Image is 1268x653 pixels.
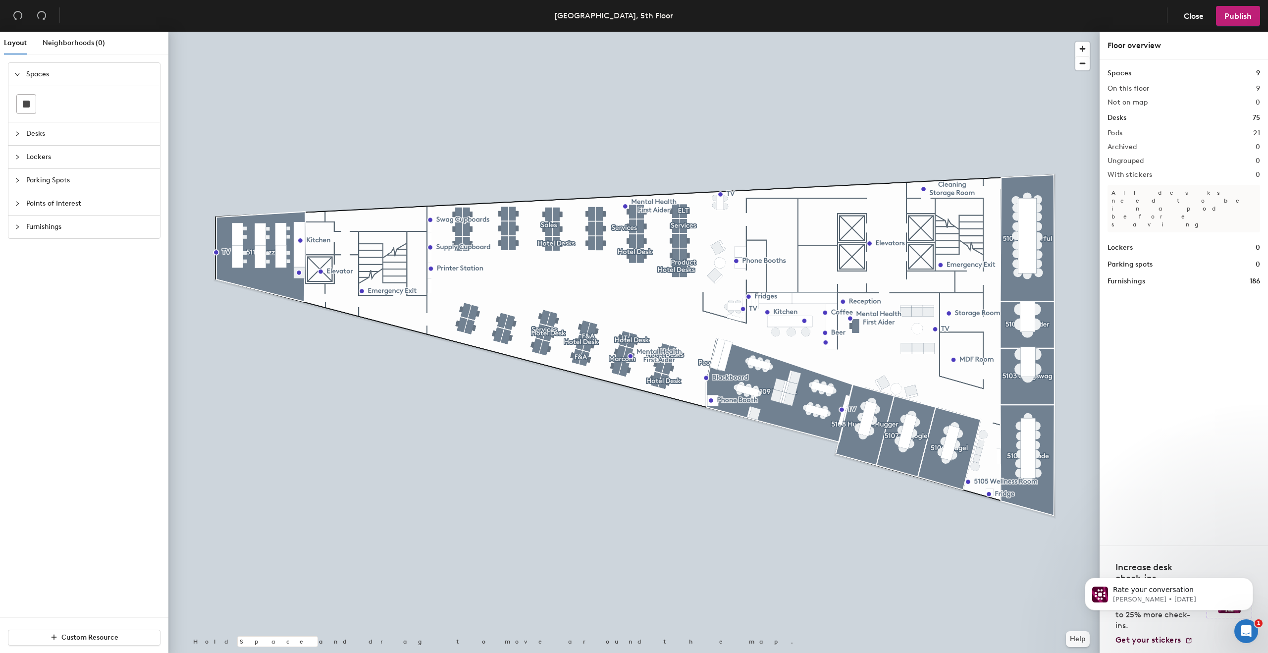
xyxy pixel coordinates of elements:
[1250,276,1260,287] h1: 186
[1256,259,1260,270] h1: 0
[8,630,160,646] button: Custom Resource
[1253,129,1260,137] h2: 21
[1184,11,1204,21] span: Close
[1256,85,1260,93] h2: 9
[26,63,154,86] span: Spaces
[1255,619,1263,627] span: 1
[14,224,20,230] span: collapsed
[1108,171,1153,179] h2: With stickers
[1066,631,1090,647] button: Help
[1256,171,1260,179] h2: 0
[1253,112,1260,123] h1: 75
[8,6,28,26] button: Undo (⌘ + Z)
[1108,185,1260,232] p: All desks need to be in a pod before saving
[1108,85,1150,93] h2: On this floor
[14,71,20,77] span: expanded
[1108,129,1122,137] h2: Pods
[1234,619,1258,643] iframe: Intercom live chat
[1108,112,1126,123] h1: Desks
[1256,68,1260,79] h1: 9
[1108,40,1260,52] div: Floor overview
[554,9,673,22] div: [GEOGRAPHIC_DATA], 5th Floor
[1256,157,1260,165] h2: 0
[1256,99,1260,107] h2: 0
[14,177,20,183] span: collapsed
[1216,6,1260,26] button: Publish
[14,201,20,207] span: collapsed
[1108,242,1133,253] h1: Lockers
[1108,99,1148,107] h2: Not on map
[43,39,105,47] span: Neighborhoods (0)
[1108,157,1144,165] h2: Ungrouped
[4,39,27,47] span: Layout
[1108,276,1145,287] h1: Furnishings
[1070,557,1268,626] iframe: Intercom notifications message
[1175,6,1212,26] button: Close
[32,6,52,26] button: Redo (⌘ + ⇧ + Z)
[61,633,118,642] span: Custom Resource
[1115,635,1181,645] span: Get your stickers
[1224,11,1252,21] span: Publish
[26,122,154,145] span: Desks
[1108,68,1131,79] h1: Spaces
[26,216,154,238] span: Furnishings
[14,131,20,137] span: collapsed
[14,154,20,160] span: collapsed
[26,169,154,192] span: Parking Spots
[1256,242,1260,253] h1: 0
[1108,259,1153,270] h1: Parking spots
[1256,143,1260,151] h2: 0
[1108,143,1137,151] h2: Archived
[1115,635,1193,645] a: Get your stickers
[26,146,154,168] span: Lockers
[26,192,154,215] span: Points of Interest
